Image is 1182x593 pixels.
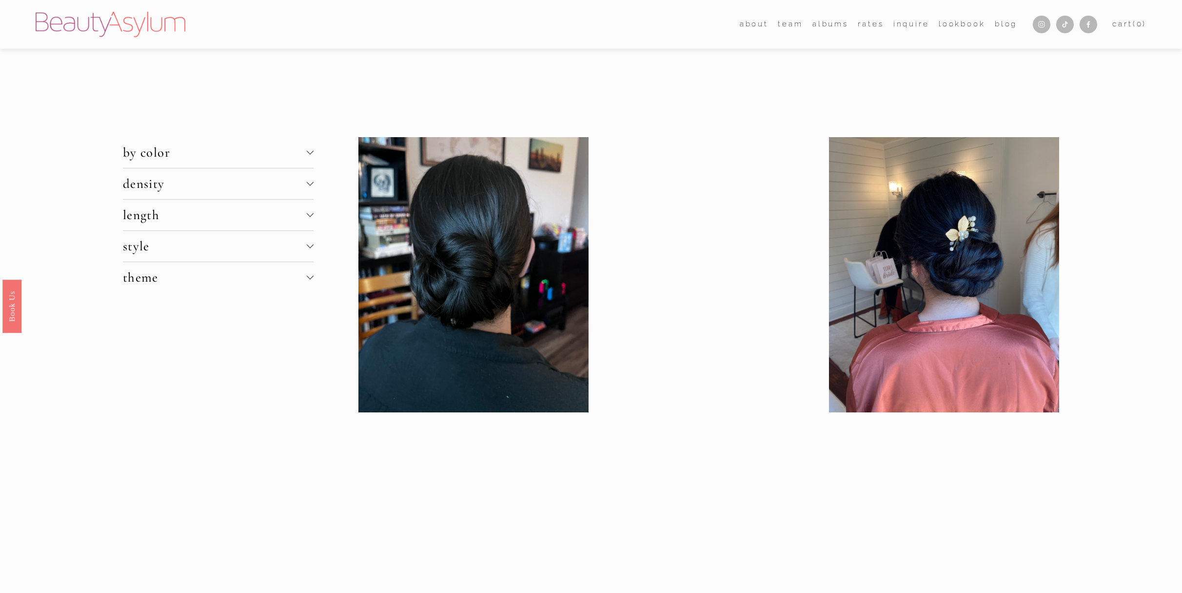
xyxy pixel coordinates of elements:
[123,207,307,223] span: length
[123,176,307,192] span: density
[1056,16,1074,33] a: TikTok
[939,17,985,32] a: Lookbook
[123,144,307,161] span: by color
[812,17,848,32] a: albums
[123,231,314,262] button: style
[123,269,307,286] span: theme
[858,17,884,32] a: Rates
[1137,20,1143,28] span: 0
[123,168,314,199] button: density
[740,17,768,32] a: folder dropdown
[778,17,803,32] a: folder dropdown
[740,18,768,31] span: about
[1033,16,1050,33] a: Instagram
[778,18,803,31] span: team
[1080,16,1097,33] a: Facebook
[123,262,314,293] button: theme
[1133,20,1146,28] span: ( )
[2,279,21,332] a: Book Us
[123,137,314,168] button: by color
[995,17,1017,32] a: Blog
[1112,18,1146,31] a: 0 items in cart
[893,17,929,32] a: Inquire
[123,238,307,254] span: style
[123,200,314,230] button: length
[36,12,185,37] img: Beauty Asylum | Bridal Hair &amp; Makeup Charlotte &amp; Atlanta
